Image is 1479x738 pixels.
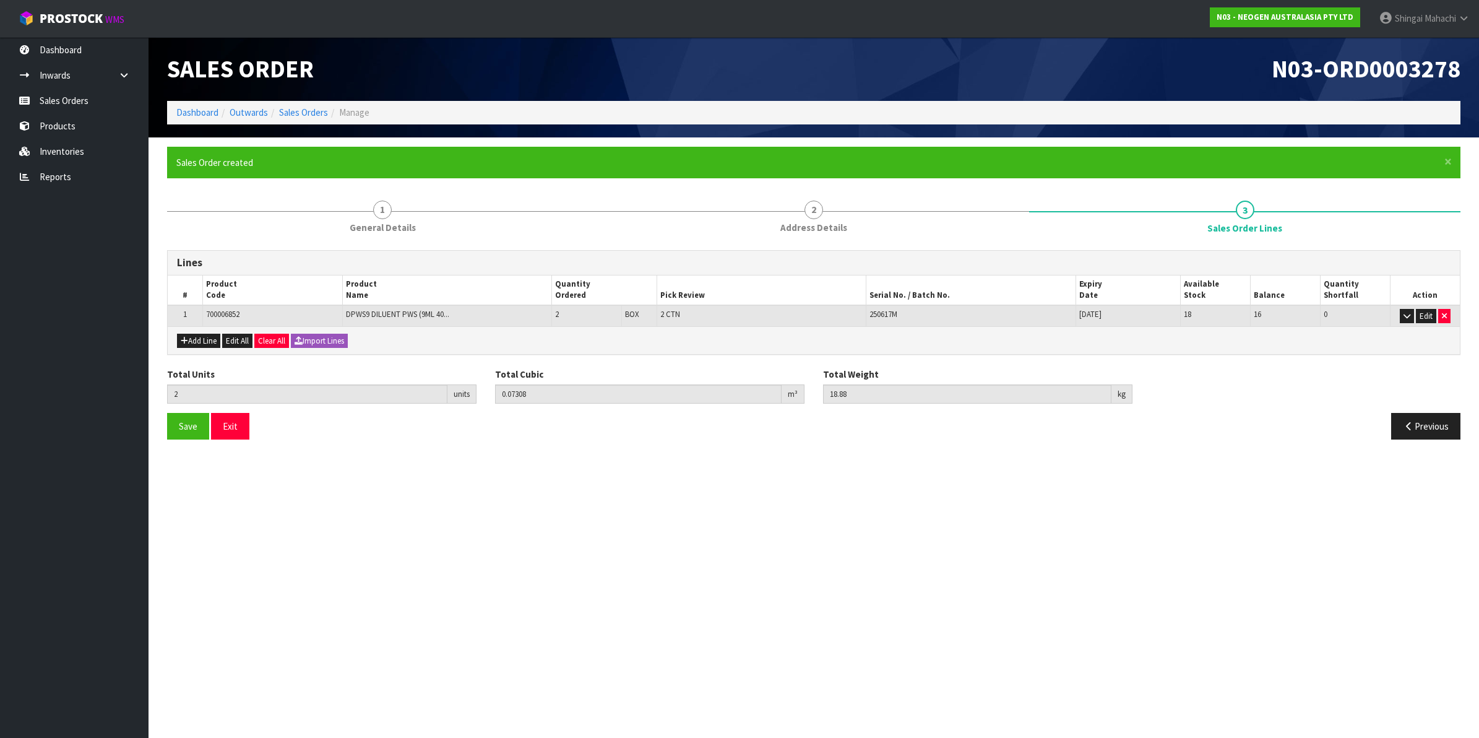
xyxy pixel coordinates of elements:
[555,309,559,319] span: 2
[339,106,369,118] span: Manage
[176,157,253,168] span: Sales Order created
[373,201,392,219] span: 1
[1181,276,1251,305] th: Available Stock
[660,309,680,319] span: 2 CTN
[625,309,639,319] span: BOX
[495,368,543,381] label: Total Cubic
[1425,12,1456,24] span: Mahachi
[657,276,866,305] th: Pick Review
[1250,276,1320,305] th: Balance
[179,420,197,432] span: Save
[350,221,416,234] span: General Details
[167,241,1460,449] span: Sales Order Lines
[823,368,879,381] label: Total Weight
[105,14,124,25] small: WMS
[782,384,804,404] div: m³
[167,384,447,404] input: Total Units
[1076,276,1180,305] th: Expiry Date
[780,221,847,234] span: Address Details
[202,276,342,305] th: Product Code
[19,11,34,26] img: cube-alt.png
[183,309,187,319] span: 1
[1111,384,1132,404] div: kg
[1079,309,1102,319] span: [DATE]
[1207,222,1282,235] span: Sales Order Lines
[823,384,1111,404] input: Total Weight
[167,413,209,440] button: Save
[1416,309,1436,324] button: Edit
[1444,153,1452,170] span: ×
[177,257,1451,269] h3: Lines
[167,53,314,84] span: Sales Order
[40,11,103,27] span: ProStock
[804,201,823,219] span: 2
[291,334,348,349] button: Import Lines
[1324,309,1327,319] span: 0
[1254,309,1261,319] span: 16
[1184,309,1191,319] span: 18
[1217,12,1353,22] strong: N03 - NEOGEN AUSTRALASIA PTY LTD
[176,106,218,118] a: Dashboard
[279,106,328,118] a: Sales Orders
[495,384,782,404] input: Total Cubic
[866,276,1076,305] th: Serial No. / Batch No.
[552,276,657,305] th: Quantity Ordered
[869,309,897,319] span: 250617M
[1390,276,1460,305] th: Action
[342,276,552,305] th: Product Name
[1272,53,1460,84] span: N03-ORD0003278
[206,309,239,319] span: 700006852
[1320,276,1390,305] th: Quantity Shortfall
[1391,413,1460,440] button: Previous
[1236,201,1254,219] span: 3
[222,334,252,349] button: Edit All
[177,334,220,349] button: Add Line
[1395,12,1423,24] span: Shingai
[168,276,202,305] th: #
[167,368,215,381] label: Total Units
[346,309,449,319] span: DPWS9 DILUENT PWS (9ML 40...
[211,413,249,440] button: Exit
[447,384,476,404] div: units
[254,334,289,349] button: Clear All
[230,106,268,118] a: Outwards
